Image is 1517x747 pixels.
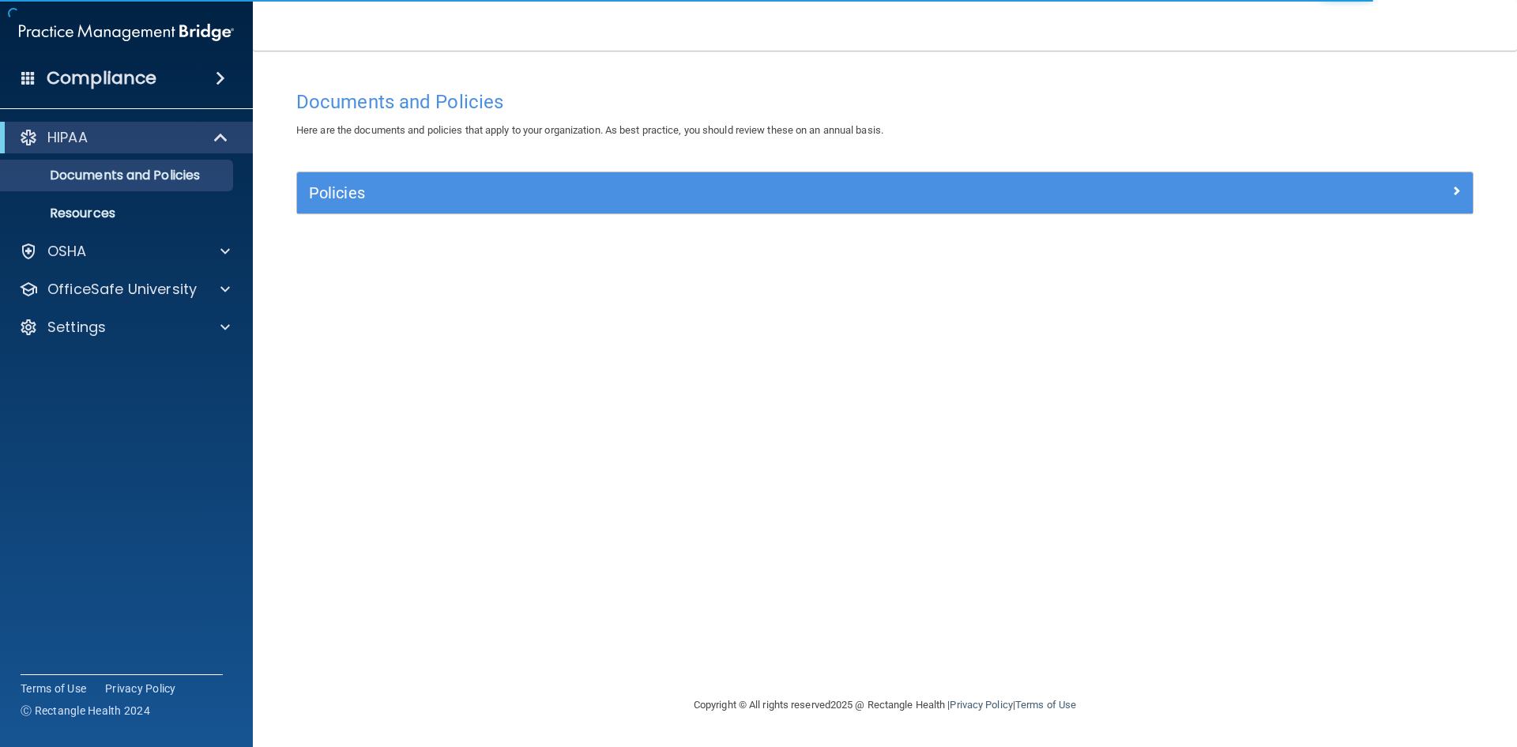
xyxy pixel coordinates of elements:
[47,67,156,89] h4: Compliance
[10,206,226,221] p: Resources
[47,128,88,147] p: HIPAA
[296,124,883,136] span: Here are the documents and policies that apply to your organization. As best practice, you should...
[21,681,86,696] a: Terms of Use
[309,184,1167,202] h5: Policies
[19,128,229,147] a: HIPAA
[597,680,1173,730] div: Copyright © All rights reserved 2025 @ Rectangle Health | |
[19,318,230,337] a: Settings
[19,280,230,299] a: OfficeSafe University
[1015,699,1076,711] a: Terms of Use
[309,180,1461,206] a: Policies
[950,699,1012,711] a: Privacy Policy
[1244,635,1498,698] iframe: Drift Widget Chat Controller
[21,703,150,719] span: Ⓒ Rectangle Health 2024
[105,681,176,696] a: Privacy Policy
[47,280,197,299] p: OfficeSafe University
[19,242,230,261] a: OSHA
[19,17,234,48] img: PMB logo
[47,318,106,337] p: Settings
[10,168,226,183] p: Documents and Policies
[47,242,87,261] p: OSHA
[296,92,1474,112] h4: Documents and Policies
